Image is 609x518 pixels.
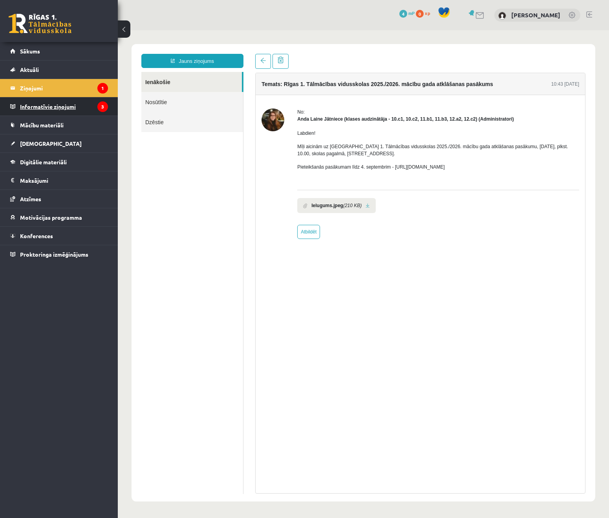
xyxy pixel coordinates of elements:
[416,10,434,16] a: 0 xp
[97,83,108,94] i: 1
[179,133,461,140] p: Pieteikšanās pasākumam līdz 4. septembrim - [URL][DOMAIN_NAME]
[10,79,108,97] a: Ziņojumi1
[97,101,108,112] i: 3
[20,195,41,202] span: Atzīmes
[498,12,506,20] img: Klāvs Krūziņš
[399,10,415,16] a: 4 mP
[399,10,407,18] span: 4
[416,10,424,18] span: 0
[511,11,560,19] a: [PERSON_NAME]
[20,251,88,258] span: Proktoringa izmēģinājums
[20,66,39,73] span: Aktuāli
[20,214,82,221] span: Motivācijas programma
[10,208,108,226] a: Motivācijas programma
[20,97,108,116] legend: Informatīvie ziņojumi
[179,113,461,127] p: Mīļi aicinām uz [GEOGRAPHIC_DATA] 1. Tālmācības vidusskolas 2025./2026. mācību gada atklāšanas pa...
[10,245,108,263] a: Proktoringa izmēģinājums
[179,78,461,85] div: No:
[425,10,430,16] span: xp
[20,232,53,239] span: Konferences
[225,172,244,179] i: (210 KB)
[10,61,108,79] a: Aktuāli
[144,51,375,57] h4: Temats: Rīgas 1. Tālmācības vidusskolas 2025./2026. mācību gada atklāšanas pasākums
[179,99,461,107] p: Labdien!
[20,158,67,165] span: Digitālie materiāli
[144,78,166,101] img: Anda Laine Jātniece (klases audzinātāja - 10.c1, 10.c2, 11.b1, 11.b3, 12.a2, 12.c2)
[10,227,108,245] a: Konferences
[433,50,461,57] div: 10:43 [DATE]
[20,140,82,147] span: [DEMOGRAPHIC_DATA]
[24,82,125,102] a: Dzēstie
[24,42,124,62] a: Ienākošie
[10,97,108,116] a: Informatīvie ziņojumi3
[9,14,71,33] a: Rīgas 1. Tālmācības vidusskola
[20,171,108,189] legend: Maksājumi
[179,86,396,92] strong: Anda Laine Jātniece (klases audzinātāja - 10.c1, 10.c2, 11.b1, 11.b3, 12.a2, 12.c2) (Administratori)
[10,116,108,134] a: Mācību materiāli
[10,171,108,189] a: Maksājumi
[20,48,40,55] span: Sākums
[194,172,225,179] b: Ielugums.jpeg
[179,195,202,209] a: Atbildēt
[408,10,415,16] span: mP
[10,153,108,171] a: Digitālie materiāli
[20,121,64,129] span: Mācību materiāli
[10,190,108,208] a: Atzīmes
[24,24,126,38] a: Jauns ziņojums
[10,42,108,60] a: Sākums
[10,134,108,152] a: [DEMOGRAPHIC_DATA]
[24,62,125,82] a: Nosūtītie
[20,79,108,97] legend: Ziņojumi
